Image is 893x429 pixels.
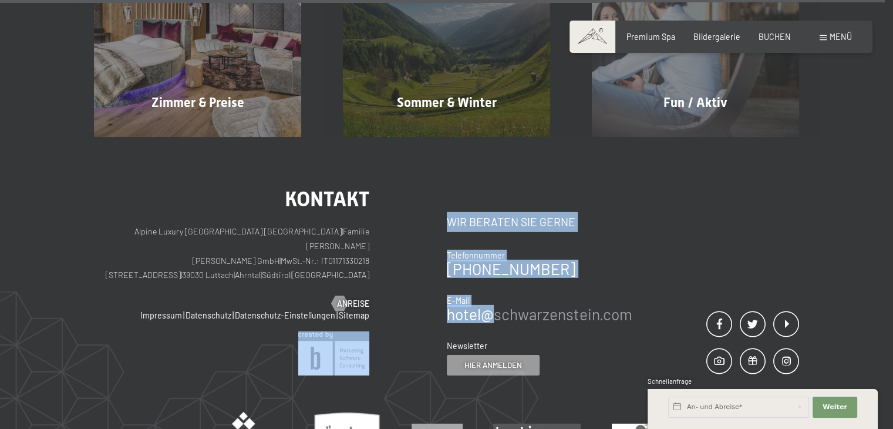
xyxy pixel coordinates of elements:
[261,270,262,280] span: |
[94,224,369,283] p: Alpine Luxury [GEOGRAPHIC_DATA] [GEOGRAPHIC_DATA] Familie [PERSON_NAME] [PERSON_NAME] GmbH MwSt.-...
[447,215,575,229] span: Wir beraten Sie gerne
[447,341,487,351] span: Newsletter
[447,296,470,306] span: E-Mail
[626,32,675,42] a: Premium Spa
[447,305,632,323] a: hotel@schwarzenstein.com
[339,310,369,320] a: Sitemap
[234,270,235,280] span: |
[813,397,857,418] button: Weiter
[279,256,281,266] span: |
[336,310,338,320] span: |
[693,32,740,42] a: Bildergalerie
[663,95,727,110] span: Fun / Aktiv
[140,310,182,320] a: Impressum
[232,310,234,320] span: |
[342,226,343,236] span: |
[183,310,184,320] span: |
[151,95,244,110] span: Zimmer & Preise
[648,377,692,385] span: Schnellanfrage
[397,95,497,110] span: Sommer & Winter
[759,32,791,42] a: BUCHEN
[447,260,575,278] a: [PHONE_NUMBER]
[285,187,369,211] span: Kontakt
[823,403,847,412] span: Weiter
[464,360,522,370] span: Hier anmelden
[291,270,292,280] span: |
[332,298,369,310] a: Anreise
[181,270,182,280] span: |
[830,32,852,42] span: Menü
[337,298,369,310] span: Anreise
[447,250,505,260] span: Telefonnummer
[298,331,369,376] img: Brandnamic GmbH | Leading Hospitality Solutions
[235,310,335,320] a: Datenschutz-Einstellungen
[186,310,231,320] a: Datenschutz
